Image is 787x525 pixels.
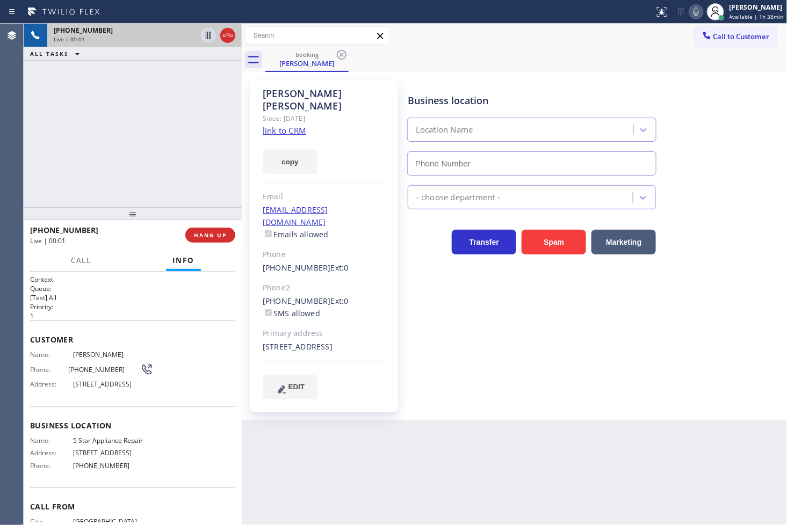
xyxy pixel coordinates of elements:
[263,375,317,399] button: EDIT
[263,308,320,318] label: SMS allowed
[263,149,317,174] button: copy
[30,225,98,235] span: [PHONE_NUMBER]
[695,26,777,47] button: Call to Customer
[263,249,386,261] div: Phone
[54,35,85,43] span: Live | 00:01
[416,191,500,203] div: - choose department -
[30,275,235,284] h1: Context
[288,383,305,391] span: EDIT
[30,449,73,457] span: Address:
[30,236,66,245] span: Live | 00:01
[185,228,235,243] button: HANG UP
[265,230,272,237] input: Emails allowed
[408,93,656,108] div: Business location
[73,462,153,470] span: [PHONE_NUMBER]
[194,231,227,239] span: HANG UP
[166,250,201,271] button: Info
[30,293,235,302] p: [Test] All
[730,3,784,12] div: [PERSON_NAME]
[54,26,113,35] span: [PHONE_NUMBER]
[263,205,328,227] a: [EMAIL_ADDRESS][DOMAIN_NAME]
[30,302,235,311] h2: Priority:
[713,32,770,41] span: Call to Customer
[452,230,516,254] button: Transfer
[407,151,656,176] input: Phone Number
[263,229,329,239] label: Emails allowed
[30,436,73,444] span: Name:
[266,48,348,71] div: Cynthia Hawkins
[172,256,194,265] span: Info
[30,366,68,374] span: Phone:
[331,296,349,306] span: Ext: 0
[263,341,386,353] div: [STREET_ADDRESS]
[201,28,216,43] button: Hold Customer
[68,366,140,374] span: [PHONE_NUMBER]
[265,309,272,316] input: SMS allowed
[263,282,386,294] div: Phone2
[30,284,235,293] h2: Queue:
[24,47,90,60] button: ALL TASKS
[73,449,153,457] span: [STREET_ADDRESS]
[30,311,235,320] p: 1
[263,262,331,273] a: [PHONE_NUMBER]
[522,230,586,254] button: Spam
[30,380,73,388] span: Address:
[30,351,73,359] span: Name:
[30,462,73,470] span: Phone:
[263,327,386,340] div: Primary address
[30,501,235,512] span: Call From
[416,124,473,136] div: Location Name
[246,27,389,44] input: Search
[331,262,349,273] span: Ext: 0
[263,296,331,306] a: [PHONE_NUMBER]
[263,87,386,112] div: [PERSON_NAME] [PERSON_NAME]
[71,256,91,265] span: Call
[591,230,656,254] button: Marketing
[73,351,153,359] span: [PERSON_NAME]
[30,50,69,57] span: ALL TASKS
[64,250,98,271] button: Call
[266,59,348,68] div: [PERSON_NAME]
[689,4,704,19] button: Mute
[263,191,386,203] div: Email
[73,436,153,444] span: 5 Star Appliance Repair
[263,125,306,136] a: link to CRM
[220,28,235,43] button: Hang up
[730,13,784,20] span: Available | 1h 38min
[73,380,153,388] span: [STREET_ADDRESS]
[30,420,235,431] span: Business location
[263,112,386,125] div: Since: [DATE]
[30,334,235,345] span: Customer
[266,50,348,59] div: booking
